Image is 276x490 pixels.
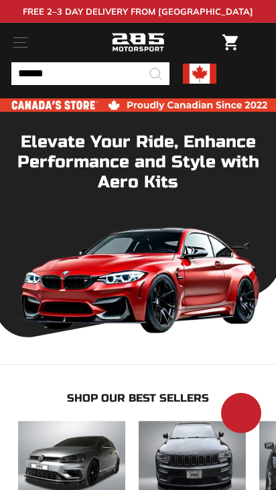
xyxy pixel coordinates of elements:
[11,132,265,192] h1: Elevate Your Ride, Enhance Performance and Style with Aero Kits
[111,31,165,54] img: Logo_285_Motorsport_areodynamics_components
[11,392,265,404] h2: Shop our Best Sellers
[217,393,265,436] inbox-online-store-chat: Shopify online store chat
[23,6,253,17] p: FREE 2–3 DAY DELIVERY FROM [GEOGRAPHIC_DATA]
[216,23,245,62] a: Cart
[11,62,169,85] input: Search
